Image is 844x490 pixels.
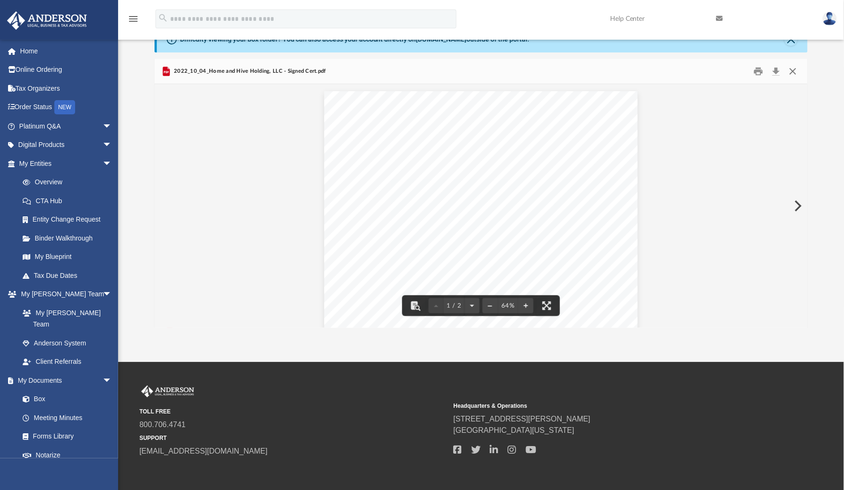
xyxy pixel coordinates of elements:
a: [DOMAIN_NAME] [416,35,467,43]
a: My [PERSON_NAME] Team [13,303,117,334]
a: [EMAIL_ADDRESS][DOMAIN_NAME] [139,447,267,455]
a: CTA Hub [13,191,126,210]
a: Platinum Q&Aarrow_drop_down [7,117,126,136]
a: Tax Due Dates [13,266,126,285]
a: My Documentsarrow_drop_down [7,371,121,390]
button: Zoom out [482,295,498,316]
small: TOLL FREE [139,407,447,416]
a: My Blueprint [13,248,121,266]
div: Page 1 [324,84,637,340]
div: Preview [155,59,808,328]
i: menu [128,13,139,25]
button: 1 / 2 [444,295,465,316]
img: Anderson Advisors Platinum Portal [4,11,90,30]
small: Headquarters & Operations [454,402,761,410]
div: NEW [54,100,75,114]
img: Anderson Advisors Platinum Portal [139,386,196,398]
i: search [158,13,168,23]
a: [GEOGRAPHIC_DATA][US_STATE] [454,426,575,434]
button: Close [784,64,801,79]
a: Box [13,390,117,409]
span: arrow_drop_down [103,285,121,304]
button: Toggle findbar [405,295,426,316]
button: Next File [787,193,808,219]
span: arrow_drop_down [103,154,121,173]
a: Forms Library [13,427,117,446]
button: Enter fullscreen [536,295,557,316]
a: Entity Change Request [13,210,126,229]
a: Tax Organizers [7,79,126,98]
span: arrow_drop_down [103,117,121,136]
div: Current zoom level [498,303,518,309]
a: My [PERSON_NAME] Teamarrow_drop_down [7,285,121,304]
a: My Entitiesarrow_drop_down [7,154,126,173]
a: Binder Walkthrough [13,229,126,248]
a: Meeting Minutes [13,408,121,427]
div: Document Viewer [155,84,808,328]
a: Overview [13,173,126,192]
button: Next page [465,295,480,316]
small: SUPPORT [139,434,447,442]
span: arrow_drop_down [103,371,121,390]
span: 1 / 2 [444,303,465,309]
a: Online Ordering [7,60,126,79]
a: Anderson System [13,334,121,352]
span: arrow_drop_down [103,136,121,155]
a: Digital Productsarrow_drop_down [7,136,126,155]
a: Notarize [13,446,121,464]
a: menu [128,18,139,25]
a: Home [7,42,126,60]
span: 2022_10_04_Home and Hive Holding, LLC - Signed Cert.pdf [172,67,326,76]
a: 800.706.4741 [139,421,186,429]
button: Zoom in [518,295,534,316]
button: Print [749,64,768,79]
button: Download [767,64,784,79]
a: [STREET_ADDRESS][PERSON_NAME] [454,415,591,423]
img: User Pic [823,12,837,26]
a: Client Referrals [13,352,121,371]
div: File preview [155,84,808,328]
a: Order StatusNEW [7,98,126,117]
